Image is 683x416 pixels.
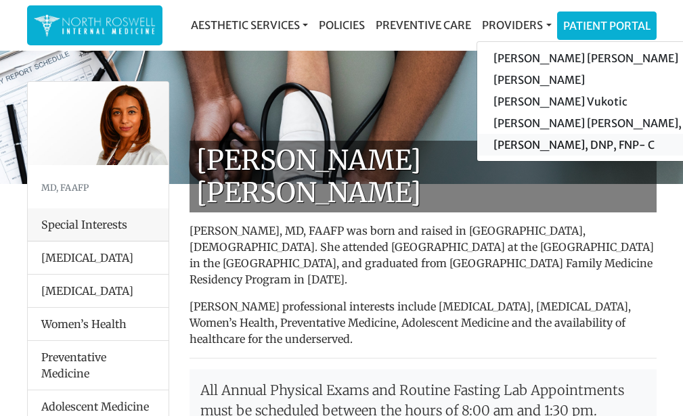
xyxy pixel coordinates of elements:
[190,141,657,212] h1: [PERSON_NAME] [PERSON_NAME]
[28,307,169,341] li: Women’s Health
[370,11,477,39] a: Preventive Care
[28,82,169,165] img: Dr. Farah Mubarak Ali MD, FAAFP
[28,274,169,308] li: [MEDICAL_DATA]
[28,241,169,275] li: [MEDICAL_DATA]
[28,208,169,241] div: Special Interests
[313,11,370,39] a: Policies
[190,223,657,287] p: [PERSON_NAME], MD, FAAFP was born and raised in [GEOGRAPHIC_DATA], [DEMOGRAPHIC_DATA]. She attend...
[28,340,169,390] li: Preventative Medicine
[558,12,656,39] a: Patient Portal
[477,11,556,39] a: Providers
[34,12,156,39] img: North Roswell Internal Medicine
[41,182,89,193] small: MD, FAAFP
[190,298,657,347] p: [PERSON_NAME] professional interests include [MEDICAL_DATA], [MEDICAL_DATA], Women’s Health, Prev...
[185,11,313,39] a: Aesthetic Services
